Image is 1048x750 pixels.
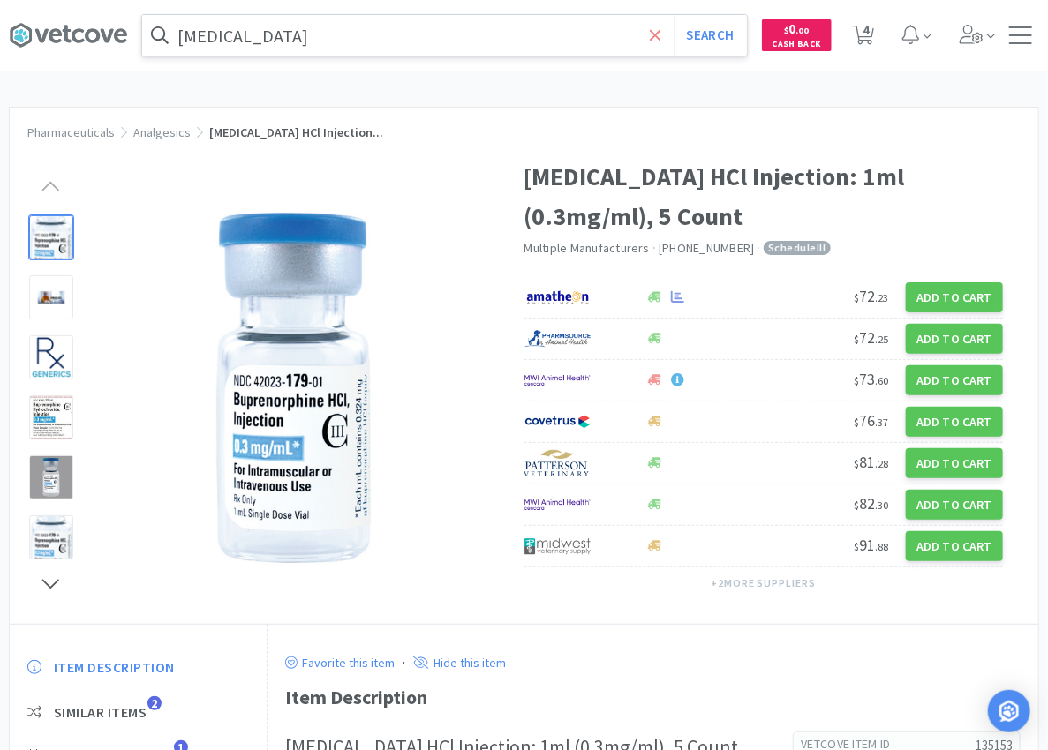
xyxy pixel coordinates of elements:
[854,499,859,512] span: $
[652,240,656,256] span: ·
[762,11,832,59] a: $0.00Cash Back
[147,696,162,710] span: 2
[285,682,1021,713] div: Item Description
[854,452,888,472] span: 81
[875,333,888,346] span: . 25
[988,690,1030,732] div: Open Intercom Messenger
[854,416,859,429] span: $
[209,124,383,140] span: [MEDICAL_DATA] HCl Injection...
[795,25,809,36] span: . 00
[854,369,888,389] span: 73
[875,457,888,470] span: . 28
[875,499,888,512] span: . 30
[524,326,591,352] img: 7915dbd3f8974342a4dc3feb8efc1740_58.png
[875,540,888,553] span: . 88
[854,410,888,431] span: 76
[403,651,405,674] div: ·
[854,457,859,470] span: $
[524,157,1004,236] h1: [MEDICAL_DATA] HCl Injection: 1ml (0.3mg/ml), 5 Count
[773,40,821,51] span: Cash Back
[27,124,115,140] a: Pharmaceuticals
[784,20,809,37] span: 0
[142,15,747,56] input: Search by item, sku, manufacturer, ingredient, size...
[906,490,1003,520] button: Add to Cart
[133,124,191,140] a: Analgesics
[298,655,395,671] p: Favorite this item
[524,409,591,435] img: 77fca1acd8b6420a9015268ca798ef17_1.png
[215,213,373,566] img: 2b1f13345a234923b01078fd67bfd221_136017.jpeg
[854,291,859,304] span: $
[54,658,175,677] span: Item Description
[854,374,859,387] span: $
[758,240,761,256] span: ·
[54,703,147,722] span: Similar Items
[875,291,888,304] span: . 23
[846,30,882,46] a: 4
[764,241,831,255] span: Schedule III
[906,365,1003,395] button: Add to Cart
[854,493,888,514] span: 82
[854,286,888,306] span: 72
[524,533,591,559] img: 4dd14cff54a648ac9e977f0c5da9bc2e_5.png
[524,491,591,518] img: f6b2451649754179b5b4e0c70c3f7cb0_2.png
[524,450,591,476] img: f5e969b455434c6296c6d81ef179fa71_3.png
[906,407,1003,437] button: Add to Cart
[906,324,1003,354] button: Add to Cart
[784,25,788,36] span: $
[854,333,859,346] span: $
[674,15,747,56] button: Search
[875,374,888,387] span: . 60
[854,327,888,348] span: 72
[524,367,591,394] img: f6b2451649754179b5b4e0c70c3f7cb0_2.png
[906,282,1003,312] button: Add to Cart
[875,416,888,429] span: . 37
[906,531,1003,561] button: Add to Cart
[906,448,1003,478] button: Add to Cart
[524,240,651,256] a: Multiple Manufacturers
[524,284,591,311] img: 3331a67d23dc422aa21b1ec98afbf632_11.png
[659,240,755,256] span: [PHONE_NUMBER]
[702,571,825,596] button: +2more suppliers
[854,535,888,555] span: 91
[429,655,506,671] p: Hide this item
[854,540,859,553] span: $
